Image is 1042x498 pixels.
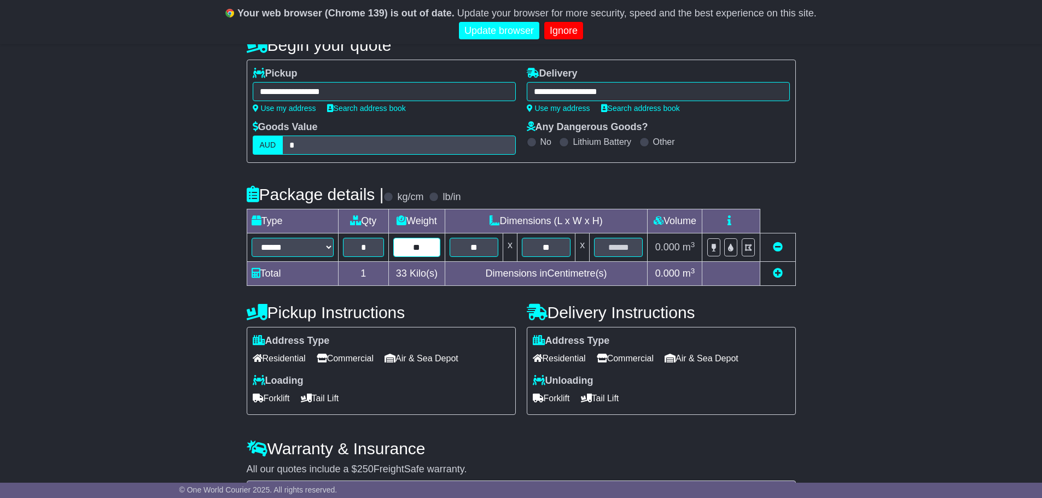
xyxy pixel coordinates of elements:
div: All our quotes include a $ FreightSafe warranty. [247,464,796,476]
td: Volume [648,209,702,233]
sup: 3 [691,241,695,249]
b: Your web browser (Chrome 139) is out of date. [237,8,455,19]
span: 33 [396,268,407,279]
h4: Warranty & Insurance [247,440,796,458]
label: Other [653,137,675,147]
label: Address Type [253,335,330,347]
td: Kilo(s) [389,262,445,286]
h4: Package details | [247,185,384,203]
label: Any Dangerous Goods? [527,121,648,133]
td: x [503,233,517,262]
label: Address Type [533,335,610,347]
td: Total [247,262,338,286]
span: 0.000 [655,242,680,253]
label: AUD [253,136,283,155]
h4: Pickup Instructions [247,303,516,321]
span: © One World Courier 2025. All rights reserved. [179,485,337,494]
span: Commercial [317,350,374,367]
span: Forklift [533,390,570,407]
a: Remove this item [773,242,783,253]
span: 0.000 [655,268,680,279]
label: Delivery [527,68,578,80]
a: Use my address [527,104,590,113]
h4: Begin your quote [247,36,796,54]
label: Loading [253,375,304,387]
span: Residential [253,350,306,367]
a: Update browser [459,22,539,40]
a: Use my address [253,104,316,113]
a: Add new item [773,268,783,279]
span: Residential [533,350,586,367]
span: 250 [357,464,374,474]
td: Weight [389,209,445,233]
span: Tail Lift [581,390,619,407]
td: Dimensions in Centimetre(s) [445,262,648,286]
td: Qty [338,209,389,233]
a: Ignore [544,22,583,40]
label: Unloading [533,375,593,387]
span: Air & Sea Depot [385,350,458,367]
span: Commercial [597,350,654,367]
label: lb/in [443,191,461,203]
td: 1 [338,262,389,286]
td: x [575,233,590,262]
label: No [540,137,551,147]
td: Dimensions (L x W x H) [445,209,648,233]
span: Forklift [253,390,290,407]
label: Pickup [253,68,298,80]
label: kg/cm [397,191,423,203]
span: m [683,242,695,253]
h4: Delivery Instructions [527,303,796,321]
td: Type [247,209,338,233]
a: Search address book [601,104,680,113]
a: Search address book [327,104,406,113]
sup: 3 [691,267,695,275]
label: Lithium Battery [573,137,631,147]
span: Air & Sea Depot [665,350,738,367]
span: Tail Lift [301,390,339,407]
span: m [683,268,695,279]
label: Goods Value [253,121,318,133]
span: Update your browser for more security, speed and the best experience on this site. [457,8,817,19]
